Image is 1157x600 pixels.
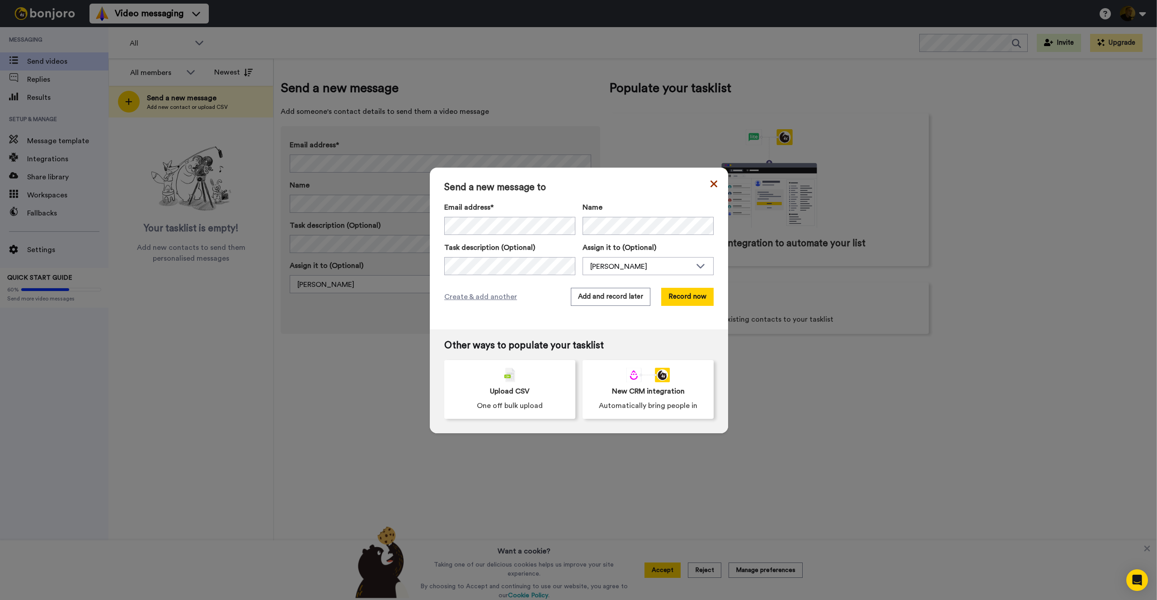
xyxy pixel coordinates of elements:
[444,242,575,253] label: Task description (Optional)
[661,288,714,306] button: Record now
[612,386,685,397] span: New CRM integration
[626,368,670,382] div: animation
[490,386,530,397] span: Upload CSV
[599,400,697,411] span: Automatically bring people in
[590,261,691,272] div: [PERSON_NAME]
[1126,569,1148,591] div: Open Intercom Messenger
[504,368,515,382] img: csv-grey.png
[444,340,714,351] span: Other ways to populate your tasklist
[583,202,602,213] span: Name
[444,202,575,213] label: Email address*
[571,288,650,306] button: Add and record later
[444,182,714,193] span: Send a new message to
[477,400,543,411] span: One off bulk upload
[444,291,517,302] span: Create & add another
[583,242,714,253] label: Assign it to (Optional)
